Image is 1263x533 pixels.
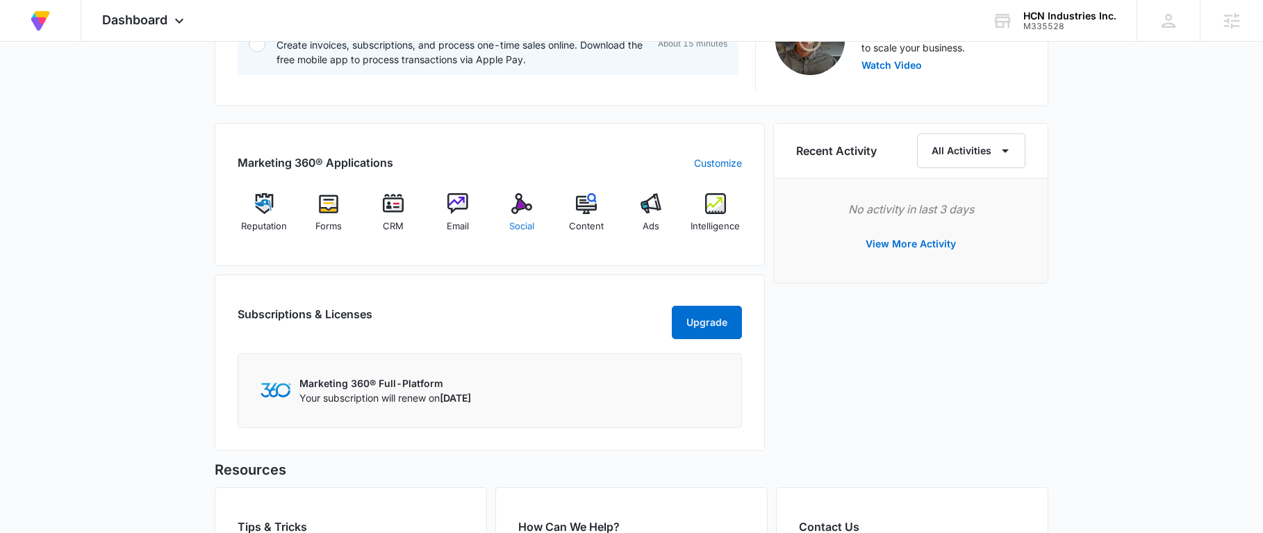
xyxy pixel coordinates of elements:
[625,193,678,243] a: Ads
[569,220,604,233] span: Content
[691,220,740,233] span: Intelligence
[495,193,549,243] a: Social
[509,220,534,233] span: Social
[261,383,291,397] img: Marketing 360 Logo
[1023,22,1116,31] div: account id
[796,201,1025,218] p: No activity in last 3 days
[796,142,877,159] h6: Recent Activity
[238,154,393,171] h2: Marketing 360® Applications
[560,193,613,243] a: Content
[383,220,404,233] span: CRM
[367,193,420,243] a: CRM
[28,8,53,33] img: Volusion
[672,306,742,339] button: Upgrade
[431,193,484,243] a: Email
[315,220,342,233] span: Forms
[299,376,471,391] p: Marketing 360® Full-Platform
[917,133,1025,168] button: All Activities
[658,38,727,50] span: About 15 minutes
[302,193,356,243] a: Forms
[688,193,742,243] a: Intelligence
[241,220,287,233] span: Reputation
[447,220,469,233] span: Email
[215,459,1048,480] h5: Resources
[440,392,471,404] span: [DATE]
[238,306,372,334] h2: Subscriptions & Licenses
[1023,10,1116,22] div: account name
[694,156,742,170] a: Customize
[238,193,291,243] a: Reputation
[643,220,659,233] span: Ads
[852,227,970,261] button: View More Activity
[861,60,922,70] button: Watch Video
[299,391,471,405] p: Your subscription will renew on
[276,38,647,67] p: Create invoices, subscriptions, and process one-time sales online. Download the free mobile app t...
[102,13,167,27] span: Dashboard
